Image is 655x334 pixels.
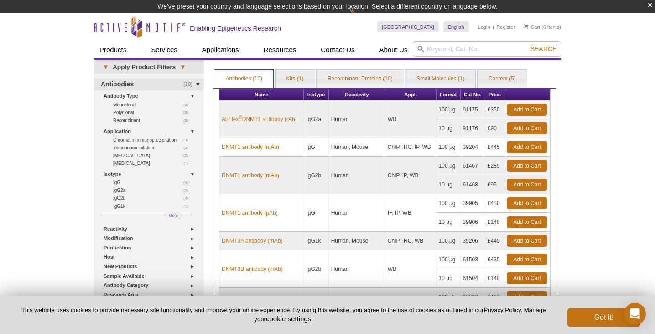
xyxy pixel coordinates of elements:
[405,70,475,88] a: Small Molecules (1)
[104,243,198,253] a: Purification
[222,115,297,123] a: AbFlex®DNMT1 antibody (rAb)
[104,233,198,243] a: Modification
[329,138,385,157] td: Human, Mouse
[113,186,193,194] a: (2)IgG2a
[437,138,461,157] td: 100 µg
[461,101,485,119] td: 91175
[104,271,198,281] a: Sample Available
[437,89,461,101] th: Format
[113,152,193,159] a: (2)[MEDICAL_DATA]
[496,24,515,30] a: Register
[304,194,328,232] td: IgG
[507,197,547,209] a: Add to Cart
[214,70,273,88] a: Antibodies (10)
[329,101,385,138] td: Human
[304,232,328,250] td: IgG1k
[524,21,561,32] li: (0 items)
[524,24,528,29] img: Your Cart
[276,70,315,88] a: Kits (1)
[176,63,190,71] span: ▾
[113,194,193,202] a: (2)IgG2b
[507,104,547,116] a: Add to Cart
[507,254,547,265] a: Add to Cart
[437,194,461,213] td: 100 µg
[329,250,385,288] td: Human
[530,45,557,53] span: Search
[113,159,193,167] a: (1)[MEDICAL_DATA]
[377,21,439,32] a: [GEOGRAPHIC_DATA]
[304,157,328,194] td: IgG2b
[183,136,193,144] span: (3)
[94,79,204,90] a: (10)Antibodies
[183,202,193,210] span: (1)
[113,202,193,210] a: (1)IgG1k
[104,170,198,179] a: Isotype
[443,21,469,32] a: English
[304,89,328,101] th: Isotype
[183,144,193,152] span: (3)
[528,45,560,53] button: Search
[94,60,204,74] a: ▾Apply Product Filters▾
[304,250,328,288] td: IgG2b
[329,89,385,101] th: Reactivity
[437,101,461,119] td: 100 µg
[190,24,281,32] h2: Enabling Epigenetics Research
[183,152,193,159] span: (2)
[461,213,485,232] td: 39906
[437,213,461,232] td: 10 µg
[146,41,183,58] a: Services
[15,306,552,323] p: This website uses cookies to provide necessary site functionality and improve your online experie...
[507,272,547,284] a: Add to Cart
[113,101,193,109] a: (4)Monoclonal
[183,79,198,90] span: (10)
[183,117,193,124] span: (3)
[485,119,504,138] td: £90
[485,175,504,194] td: £95
[567,308,640,327] button: Got it!
[485,250,504,269] td: £430
[183,194,193,202] span: (2)
[104,281,198,290] a: Antibody Category
[304,138,328,157] td: IgG
[485,157,504,175] td: £285
[183,101,193,109] span: (4)
[258,41,302,58] a: Resources
[485,232,504,250] td: £445
[524,24,540,30] a: Cart
[413,41,561,57] input: Keyword, Cat. No.
[315,41,360,58] a: Contact Us
[113,136,193,144] a: (3)Chromatin Immunoprecipitation
[485,138,504,157] td: £445
[304,101,328,138] td: IgG2a
[507,122,547,134] a: Add to Cart
[507,216,547,228] a: Add to Cart
[219,89,304,101] th: Name
[385,157,437,194] td: ChIP, IP, WB
[222,171,279,180] a: DNMT1 antibody (mAb)
[222,265,283,273] a: DNMT3B antibody (mAb)
[507,160,547,172] a: Add to Cart
[437,288,461,307] td: 100 µl
[113,109,193,117] a: (3)Polyclonal
[485,213,504,232] td: £140
[461,138,485,157] td: 39204
[222,143,279,151] a: DNMT1 antibody (mAb)
[104,290,198,300] a: Research Area
[104,91,198,101] a: Antibody Type
[437,175,461,194] td: 10 µg
[197,41,244,58] a: Applications
[104,252,198,262] a: Host
[113,144,193,152] a: (3)Immunoprecipitation
[485,194,504,213] td: £430
[329,288,385,325] td: Mouse
[385,101,437,138] td: WB
[222,209,278,217] a: DNMT1 antibody (pAb)
[304,288,328,325] td: IgG
[239,115,242,120] sup: ®
[437,157,461,175] td: 100 µg
[104,224,198,234] a: Reactivity
[183,109,193,117] span: (3)
[507,141,547,153] a: Add to Cart
[329,194,385,232] td: Human
[437,119,461,138] td: 10 µg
